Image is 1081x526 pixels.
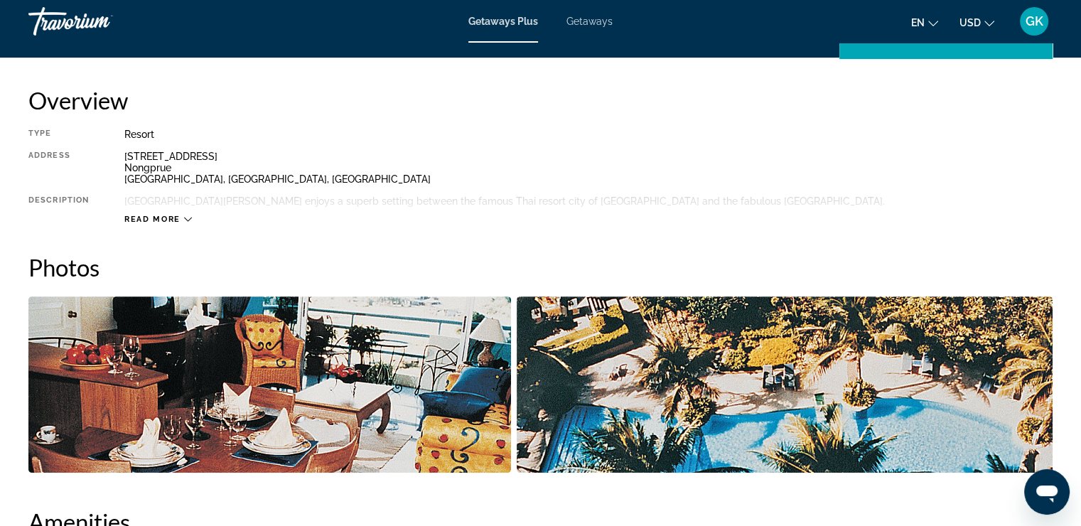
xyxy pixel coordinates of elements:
div: Resort [124,129,1053,140]
span: USD [959,17,981,28]
iframe: Кнопка запуска окна обмена сообщениями [1024,469,1070,515]
div: [STREET_ADDRESS] Nongprue [GEOGRAPHIC_DATA], [GEOGRAPHIC_DATA], [GEOGRAPHIC_DATA] [124,151,1053,185]
a: Travorium [28,3,171,40]
h2: Overview [28,86,1053,114]
div: Address [28,151,89,185]
button: Open full-screen image slider [28,296,511,473]
span: GK [1026,14,1043,28]
div: Description [28,195,89,207]
button: Read more [124,214,192,225]
span: Read more [124,215,181,224]
button: User Menu [1016,6,1053,36]
button: Change currency [959,12,994,33]
span: en [911,17,925,28]
a: Getaways [566,16,613,27]
h2: Photos [28,253,1053,281]
button: Change language [911,12,938,33]
button: Open full-screen image slider [517,296,1053,473]
div: Type [28,129,89,140]
a: Getaways Plus [468,16,538,27]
